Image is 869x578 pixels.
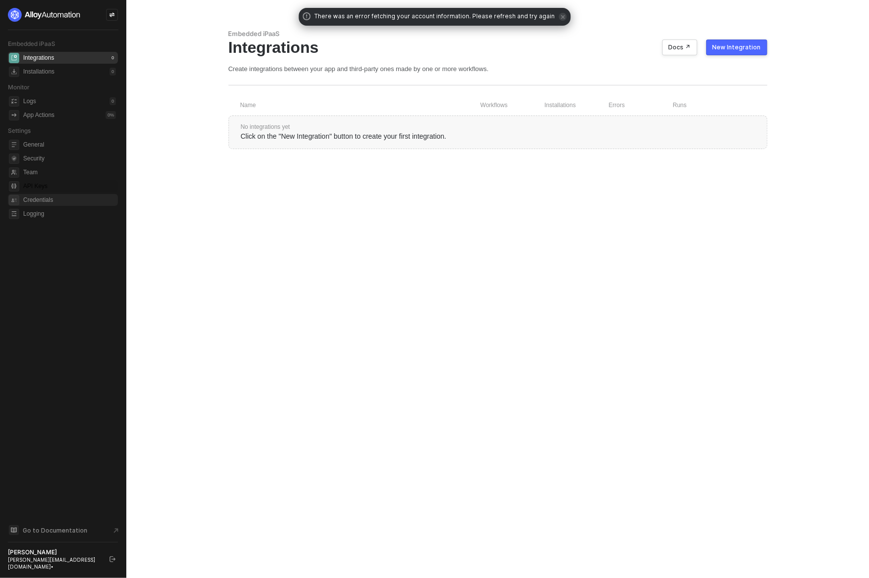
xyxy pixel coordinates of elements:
[110,97,116,105] div: 0
[228,65,767,73] div: Create integrations between your app and third-party ones made by one or more workflows.
[228,30,767,38] div: Embedded iPaaS
[662,39,697,55] button: Docs ↗
[9,209,19,219] span: logging
[23,68,54,76] div: Installations
[9,140,19,150] span: general
[23,194,116,206] span: Credentials
[8,556,101,570] div: [PERSON_NAME][EMAIL_ADDRESS][DOMAIN_NAME] •
[9,195,19,205] span: credentials
[23,180,116,192] span: API Keys
[9,110,19,120] span: icon-app-actions
[9,167,19,178] span: team
[669,43,691,51] div: Docs ↗
[302,12,310,20] span: icon-exclamation
[481,101,545,110] div: Workflows
[673,101,741,110] div: Runs
[706,39,767,55] button: New Integration
[23,97,36,106] div: Logs
[713,43,761,51] div: New Integration
[228,38,767,57] div: Integrations
[8,8,118,22] a: logo
[23,139,116,151] span: General
[8,40,55,47] span: Embedded iPaaS
[609,101,673,110] div: Errors
[23,166,116,178] span: Team
[23,208,116,220] span: Logging
[8,8,81,22] img: logo
[9,525,19,535] span: documentation
[23,526,87,535] span: Go to Documentation
[23,153,116,164] span: Security
[9,181,19,192] span: api-key
[8,548,101,556] div: [PERSON_NAME]
[241,131,755,142] div: Click on the "New Integration" button to create your first integration.
[110,556,115,562] span: logout
[109,12,115,18] span: icon-swap
[559,13,567,21] span: icon-close
[241,123,755,131] div: No integrations yet
[111,526,121,536] span: document-arrow
[8,83,30,91] span: Monitor
[9,96,19,107] span: icon-logs
[23,111,54,119] div: App Actions
[9,67,19,77] span: installations
[110,54,116,62] div: 0
[8,127,31,134] span: Settings
[23,54,54,62] div: Integrations
[9,53,19,63] span: integrations
[106,111,116,119] div: 0 %
[545,101,609,110] div: Installations
[240,101,481,110] div: Name
[110,68,116,76] div: 0
[314,12,555,22] span: There was an error fetching your account information. Please refresh and try again
[8,524,118,536] a: Knowledge Base
[9,154,19,164] span: security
